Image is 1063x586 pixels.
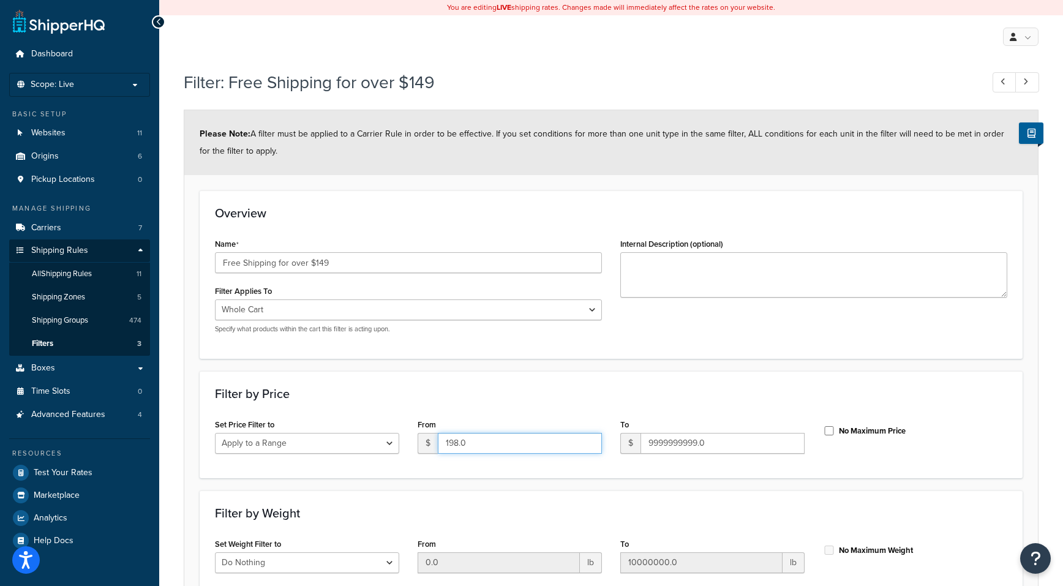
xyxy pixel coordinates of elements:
[9,239,150,356] li: Shipping Rules
[215,325,602,334] p: Specify what products within the cart this filter is acting upon.
[839,545,913,556] label: No Maximum Weight
[620,420,629,429] label: To
[497,2,511,13] b: LIVE
[993,72,1016,92] a: Previous Record
[215,506,1007,520] h3: Filter by Weight
[9,122,150,145] li: Websites
[9,217,150,239] a: Carriers7
[9,286,150,309] li: Shipping Zones
[137,269,141,279] span: 11
[34,490,80,501] span: Marketplace
[215,387,1007,400] h3: Filter by Price
[9,145,150,168] li: Origins
[215,420,274,429] label: Set Price Filter to
[31,80,74,90] span: Scope: Live
[9,507,150,529] a: Analytics
[138,386,142,397] span: 0
[418,420,436,429] label: From
[32,339,53,349] span: Filters
[31,246,88,256] span: Shipping Rules
[9,43,150,66] a: Dashboard
[34,536,73,546] span: Help Docs
[9,309,150,332] li: Shipping Groups
[31,363,55,374] span: Boxes
[215,539,281,549] label: Set Weight Filter to
[1015,72,1039,92] a: Next Record
[137,339,141,349] span: 3
[215,206,1007,220] h3: Overview
[34,513,67,524] span: Analytics
[31,49,73,59] span: Dashboard
[32,292,85,302] span: Shipping Zones
[184,70,970,94] h1: Filter: Free Shipping for over $149
[9,404,150,426] a: Advanced Features4
[31,151,59,162] span: Origins
[32,269,92,279] span: All Shipping Rules
[9,462,150,484] a: Test Your Rates
[31,410,105,420] span: Advanced Features
[839,426,906,437] label: No Maximum Price
[620,433,640,454] span: $
[580,552,602,573] span: lb
[34,468,92,478] span: Test Your Rates
[9,332,150,355] li: Filters
[9,380,150,403] a: Time Slots0
[1020,543,1051,574] button: Open Resource Center
[1019,122,1043,144] button: Show Help Docs
[138,175,142,185] span: 0
[9,404,150,426] li: Advanced Features
[32,315,88,326] span: Shipping Groups
[9,122,150,145] a: Websites11
[138,410,142,420] span: 4
[9,332,150,355] a: Filters3
[9,203,150,214] div: Manage Shipping
[31,128,66,138] span: Websites
[215,239,239,249] label: Name
[418,433,438,454] span: $
[9,484,150,506] a: Marketplace
[215,287,272,296] label: Filter Applies To
[783,552,805,573] span: lb
[137,292,141,302] span: 5
[418,539,436,549] label: From
[129,315,141,326] span: 474
[9,168,150,191] li: Pickup Locations
[31,223,61,233] span: Carriers
[31,386,70,397] span: Time Slots
[137,128,142,138] span: 11
[620,539,629,549] label: To
[138,151,142,162] span: 6
[9,217,150,239] li: Carriers
[9,109,150,119] div: Basic Setup
[200,127,1004,157] span: A filter must be applied to a Carrier Rule in order to be effective. If you set conditions for mo...
[9,286,150,309] a: Shipping Zones5
[138,223,142,233] span: 7
[9,239,150,262] a: Shipping Rules
[9,263,150,285] a: AllShipping Rules11
[9,448,150,459] div: Resources
[620,239,723,249] label: Internal Description (optional)
[9,530,150,552] a: Help Docs
[9,357,150,380] a: Boxes
[9,309,150,332] a: Shipping Groups474
[31,175,95,185] span: Pickup Locations
[200,127,250,140] strong: Please Note:
[9,168,150,191] a: Pickup Locations0
[9,145,150,168] a: Origins6
[9,380,150,403] li: Time Slots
